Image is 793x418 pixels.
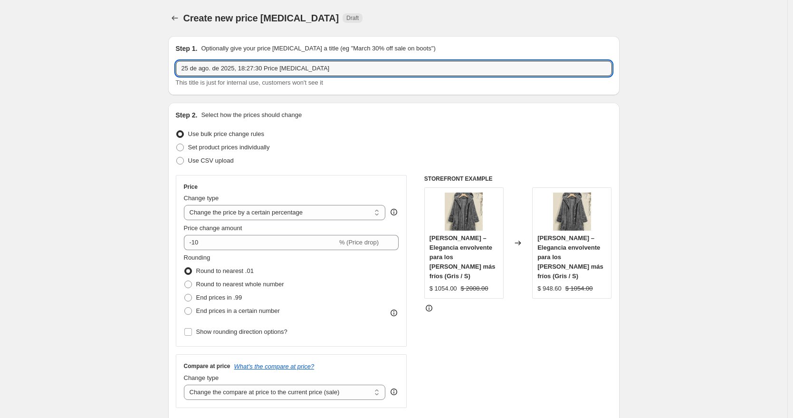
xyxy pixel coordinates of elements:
[389,207,399,217] div: help
[184,183,198,191] h3: Price
[234,363,315,370] button: What's the compare at price?
[184,235,337,250] input: -15
[176,79,323,86] span: This title is just for internal use, customers won't see it
[176,44,198,53] h2: Step 1.
[430,284,457,293] div: $ 1054.00
[184,194,219,202] span: Change type
[188,130,264,137] span: Use bulk price change rules
[553,193,591,231] img: 1_7dcf1970-d018-461b-a00a-14a2a0150579_80x.jpg
[424,175,612,183] h6: STOREFRONT EXAMPLE
[196,281,284,288] span: Round to nearest whole number
[430,234,496,280] span: [PERSON_NAME] – Elegancia envolvente para los [PERSON_NAME] más fríos (Gris / S)
[196,294,242,301] span: End prices in .99
[389,387,399,397] div: help
[168,11,182,25] button: Price change jobs
[196,328,287,335] span: Show rounding direction options?
[188,157,234,164] span: Use CSV upload
[176,61,612,76] input: 30% off holiday sale
[445,193,483,231] img: 1_7dcf1970-d018-461b-a00a-14a2a0150579_80x.jpg
[184,374,219,381] span: Change type
[346,14,359,22] span: Draft
[537,284,562,293] div: $ 948.60
[461,284,488,293] strike: $ 2008.00
[176,110,198,120] h2: Step 2.
[188,144,270,151] span: Set product prices individually
[201,44,435,53] p: Optionally give your price [MEDICAL_DATA] a title (eg "March 30% off sale on boots")
[184,362,230,370] h3: Compare at price
[184,224,242,232] span: Price change amount
[201,110,302,120] p: Select how the prices should change
[196,267,254,274] span: Round to nearest .01
[339,239,379,246] span: % (Price drop)
[184,254,210,261] span: Rounding
[537,234,603,280] span: [PERSON_NAME] – Elegancia envolvente para los [PERSON_NAME] más fríos (Gris / S)
[183,13,339,23] span: Create new price [MEDICAL_DATA]
[565,284,593,293] strike: $ 1054.00
[196,307,280,314] span: End prices in a certain number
